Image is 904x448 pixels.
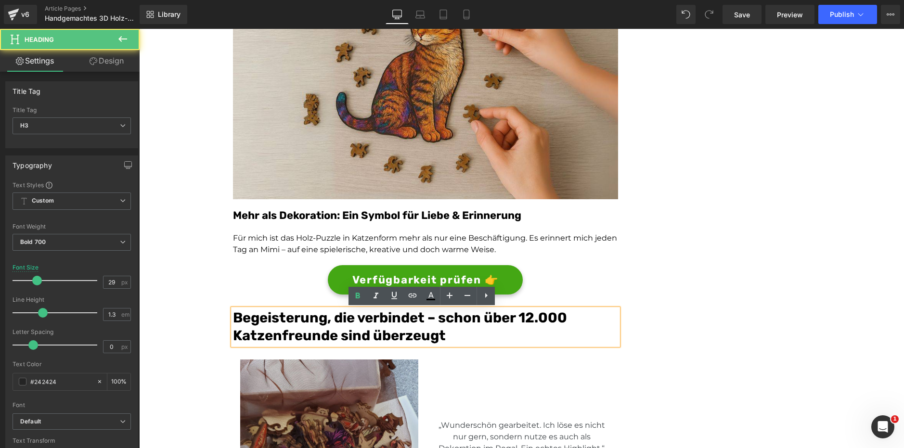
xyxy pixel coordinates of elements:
[891,415,899,423] span: 1
[386,5,409,24] a: Desktop
[13,156,52,169] div: Typography
[121,279,129,285] span: px
[409,5,432,24] a: Laptop
[94,204,479,227] p: Für mich ist das Holz-Puzzle in Katzenform mehr als nur eine Beschäftigung. Es erinnert mich jede...
[189,236,384,266] a: Verfügbarkeit prüfen 👉
[121,311,129,318] span: em
[30,376,92,387] input: Color
[777,10,803,20] span: Preview
[94,180,382,193] font: Mehr als Dekoration: Ein Symbol für Liebe & Erinnerung
[13,82,41,95] div: Title Tag
[765,5,814,24] a: Preview
[13,296,131,303] div: Line Height
[13,264,39,271] div: Font Size
[45,14,137,22] span: Handgemachtes 3D Holz-Puzzle in Katzenform ADV
[734,10,750,20] span: Save
[107,373,130,390] div: %
[19,8,31,21] div: v6
[830,11,854,18] span: Publish
[140,5,187,24] a: New Library
[4,5,37,24] a: v6
[13,107,131,114] div: Title Tag
[818,5,877,24] button: Publish
[13,223,131,230] div: Font Weight
[676,5,696,24] button: Undo
[45,5,155,13] a: Article Pages
[13,329,131,335] div: Letter Spacing
[432,5,455,24] a: Tablet
[294,391,472,425] p: „Wunderschön gearbeitet. Ich löse es nicht nur gern, sondern nutze es auch als Dekoration im Rega...
[13,402,131,409] div: Font
[94,281,428,315] font: Begeisterung, die verbindet – schon über 12.000 Katzenfreunde sind überzeugt
[20,418,41,426] i: Default
[13,181,131,189] div: Text Styles
[72,50,142,72] a: Design
[20,122,28,129] b: H3
[871,415,894,438] iframe: Intercom live chat
[32,197,54,205] b: Custom
[213,243,360,259] span: Verfügbarkeit prüfen 👉
[13,361,131,368] div: Text Color
[25,36,54,43] span: Heading
[20,238,46,245] b: Bold 700
[699,5,719,24] button: Redo
[455,5,478,24] a: Mobile
[881,5,900,24] button: More
[158,10,181,19] span: Library
[13,437,131,444] div: Text Transform
[121,344,129,350] span: px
